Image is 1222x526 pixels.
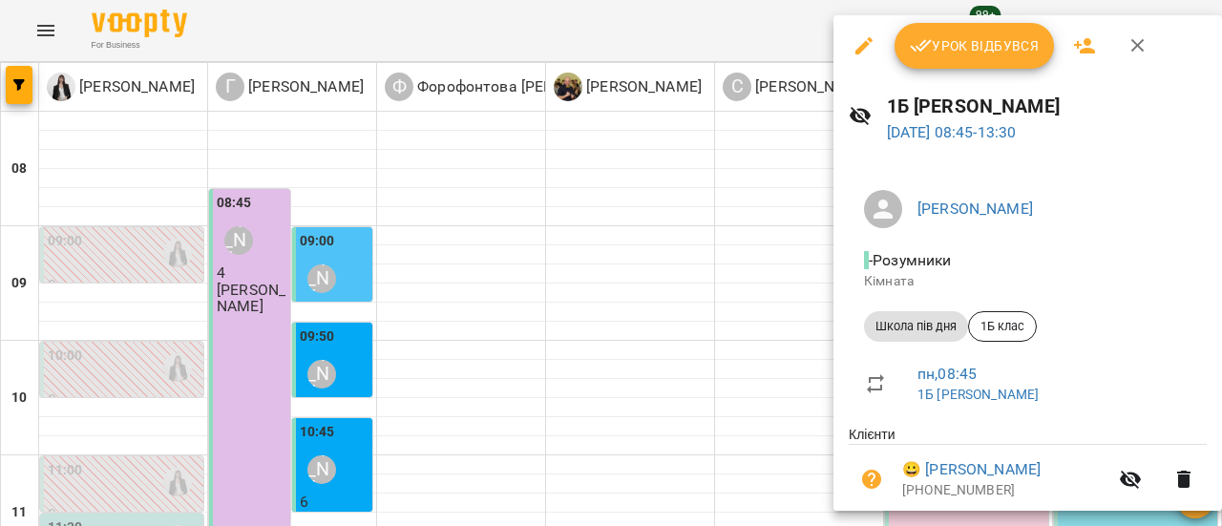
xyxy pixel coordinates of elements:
[864,251,956,269] span: - Розумники
[887,123,1017,141] a: [DATE] 08:45-13:30
[902,481,1107,500] p: [PHONE_NUMBER]
[864,318,968,335] span: Школа пів дня
[917,200,1033,218] a: [PERSON_NAME]
[864,272,1191,291] p: Кімната
[917,387,1039,402] a: 1Б [PERSON_NAME]
[917,365,977,383] a: пн , 08:45
[887,92,1207,121] h6: 1Б [PERSON_NAME]
[902,458,1041,481] a: 😀 [PERSON_NAME]
[969,318,1036,335] span: 1Б клас
[910,34,1040,57] span: Урок відбувся
[968,311,1037,342] div: 1Б клас
[895,23,1055,69] button: Урок відбувся
[849,456,895,502] button: Візит ще не сплачено. Додати оплату?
